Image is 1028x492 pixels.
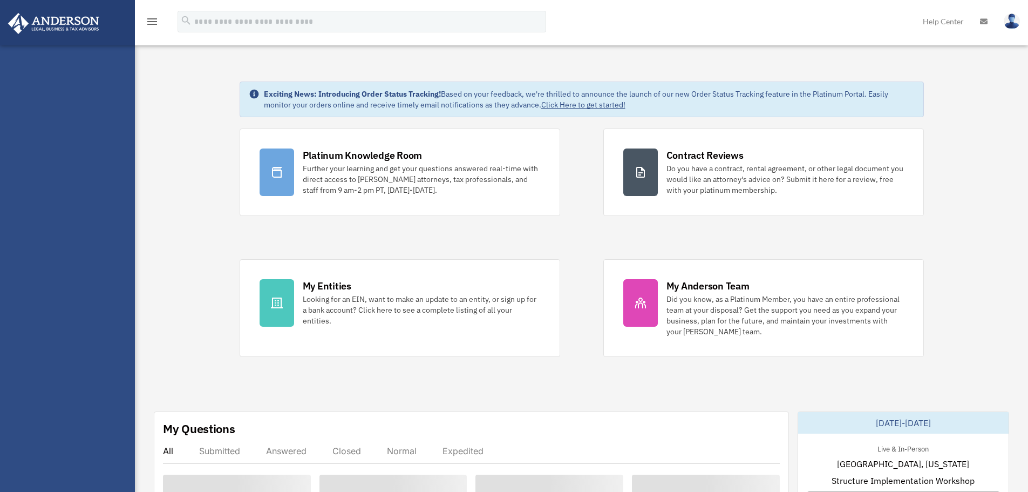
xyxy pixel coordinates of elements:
[264,89,915,110] div: Based on your feedback, we're thrilled to announce the launch of our new Order Status Tracking fe...
[387,446,417,456] div: Normal
[1004,14,1020,29] img: User Pic
[837,457,969,470] span: [GEOGRAPHIC_DATA], [US_STATE]
[303,294,540,326] div: Looking for an EIN, want to make an update to an entity, or sign up for a bank account? Click her...
[832,474,975,487] span: Structure Implementation Workshop
[240,129,560,216] a: Platinum Knowledge Room Further your learning and get your questions answered real-time with dire...
[541,100,625,110] a: Click Here to get started!
[666,279,750,293] div: My Anderson Team
[163,421,235,437] div: My Questions
[442,446,484,456] div: Expedited
[603,259,924,357] a: My Anderson Team Did you know, as a Platinum Member, you have an entire professional team at your...
[603,129,924,216] a: Contract Reviews Do you have a contract, rental agreement, or other legal document you would like...
[666,294,904,337] div: Did you know, as a Platinum Member, you have an entire professional team at your disposal? Get th...
[666,163,904,196] div: Do you have a contract, rental agreement, or other legal document you would like an attorney's ad...
[240,259,560,357] a: My Entities Looking for an EIN, want to make an update to an entity, or sign up for a bank accoun...
[303,279,351,293] div: My Entities
[666,149,744,162] div: Contract Reviews
[146,15,159,28] i: menu
[266,446,307,456] div: Answered
[303,163,540,196] div: Further your learning and get your questions answered real-time with direct access to [PERSON_NAM...
[303,149,423,162] div: Platinum Knowledge Room
[5,13,103,34] img: Anderson Advisors Platinum Portal
[163,446,173,456] div: All
[180,15,192,26] i: search
[332,446,361,456] div: Closed
[199,446,240,456] div: Submitted
[798,412,1009,434] div: [DATE]-[DATE]
[264,89,441,99] strong: Exciting News: Introducing Order Status Tracking!
[869,442,937,454] div: Live & In-Person
[146,19,159,28] a: menu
